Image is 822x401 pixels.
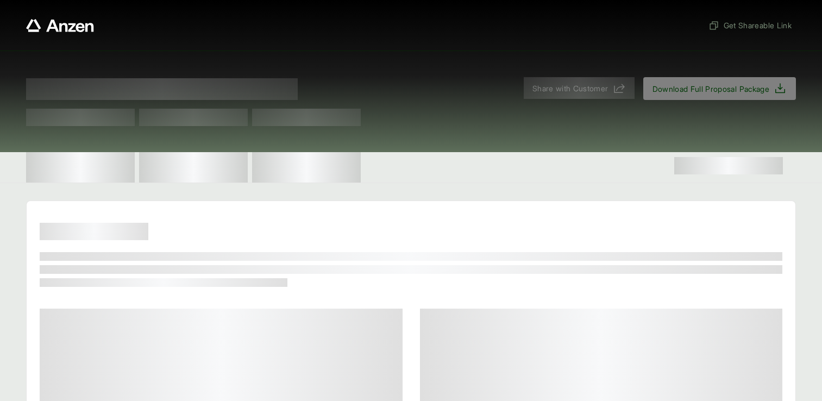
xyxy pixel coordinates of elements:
[252,109,361,126] span: Test
[26,109,135,126] span: Test
[139,109,248,126] span: Test
[704,15,796,35] button: Get Shareable Link
[26,78,298,100] span: Proposal for
[532,83,608,94] span: Share with Customer
[708,20,792,31] span: Get Shareable Link
[26,19,94,32] a: Anzen website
